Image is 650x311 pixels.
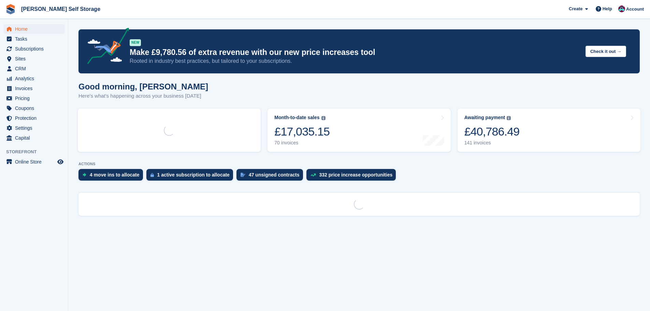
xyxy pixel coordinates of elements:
img: Ben [618,5,625,12]
img: price_increase_opportunities-93ffe204e8149a01c8c9dc8f82e8f89637d9d84a8eef4429ea346261dce0b2c0.svg [310,173,316,176]
button: Check it out → [586,46,626,57]
span: Online Store [15,157,56,167]
h1: Good morning, [PERSON_NAME] [78,82,208,91]
div: Month-to-date sales [274,115,319,121]
a: Month-to-date sales £17,035.15 70 invoices [268,109,450,152]
img: icon-info-grey-7440780725fd019a000dd9b08b2336e03edf1995a4989e88bcd33f0948082b44.svg [321,116,326,120]
div: 47 unsigned contracts [249,172,300,178]
div: NEW [130,39,141,46]
span: Help [603,5,612,12]
span: Protection [15,113,56,123]
p: Rooted in industry best practices, but tailored to your subscriptions. [130,57,580,65]
a: menu [3,94,64,103]
div: 332 price increase opportunities [319,172,393,178]
img: stora-icon-8386f47178a22dfd0bd8f6a31ec36ba5ce8667c1dd55bd0f319d3a0aa187defe.svg [5,4,16,14]
span: Subscriptions [15,44,56,54]
a: 4 move ins to allocate [78,169,146,184]
img: contract_signature_icon-13c848040528278c33f63329250d36e43548de30e8caae1d1a13099fd9432cc5.svg [241,173,245,177]
span: Home [15,24,56,34]
span: Account [626,6,644,13]
a: menu [3,24,64,34]
a: menu [3,133,64,143]
span: Invoices [15,84,56,93]
a: [PERSON_NAME] Self Storage [18,3,103,15]
span: Pricing [15,94,56,103]
span: CRM [15,64,56,73]
div: 4 move ins to allocate [90,172,140,178]
img: price-adjustments-announcement-icon-8257ccfd72463d97f412b2fc003d46551f7dbcb40ab6d574587a9cd5c0d94... [82,28,129,67]
img: icon-info-grey-7440780725fd019a000dd9b08b2336e03edf1995a4989e88bcd33f0948082b44.svg [507,116,511,120]
a: menu [3,113,64,123]
img: active_subscription_to_allocate_icon-d502201f5373d7db506a760aba3b589e785aa758c864c3986d89f69b8ff3... [150,173,154,177]
a: 332 price increase opportunities [306,169,400,184]
a: 1 active subscription to allocate [146,169,236,184]
img: move_ins_to_allocate_icon-fdf77a2bb77ea45bf5b3d319d69a93e2d87916cf1d5bf7949dd705db3b84f3ca.svg [83,173,86,177]
p: ACTIONS [78,162,640,166]
span: Tasks [15,34,56,44]
a: Preview store [56,158,64,166]
a: menu [3,74,64,83]
a: menu [3,64,64,73]
div: Awaiting payment [464,115,505,121]
div: 141 invoices [464,140,520,146]
div: 70 invoices [274,140,330,146]
span: Capital [15,133,56,143]
a: menu [3,84,64,93]
span: Settings [15,123,56,133]
a: menu [3,157,64,167]
a: menu [3,123,64,133]
div: £40,786.49 [464,125,520,139]
p: Make £9,780.56 of extra revenue with our new price increases tool [130,47,580,57]
a: menu [3,34,64,44]
a: menu [3,44,64,54]
span: Create [569,5,582,12]
a: menu [3,103,64,113]
a: menu [3,54,64,63]
span: Storefront [6,149,68,155]
span: Sites [15,54,56,63]
a: Awaiting payment £40,786.49 141 invoices [458,109,640,152]
span: Analytics [15,74,56,83]
span: Coupons [15,103,56,113]
a: 47 unsigned contracts [236,169,306,184]
div: 1 active subscription to allocate [157,172,230,178]
div: £17,035.15 [274,125,330,139]
p: Here's what's happening across your business [DATE] [78,92,208,100]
